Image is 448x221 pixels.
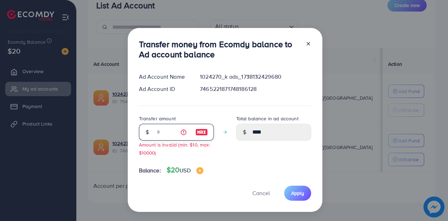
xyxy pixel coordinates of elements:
[167,166,203,174] h4: $20
[196,167,203,174] img: image
[195,128,208,136] img: image
[194,73,316,81] div: 1024270_k ads_1738132429680
[244,186,279,201] button: Cancel
[139,166,161,174] span: Balance:
[139,141,210,156] small: Amount is invalid (min: $10, max: $10000)
[133,73,195,81] div: Ad Account Name
[194,85,316,93] div: 7465221871748186128
[236,115,299,122] label: Total balance in ad account
[139,39,300,59] h3: Transfer money from Ecomdy balance to Ad account balance
[284,186,311,201] button: Apply
[180,166,190,174] span: USD
[252,189,270,197] span: Cancel
[291,190,304,197] span: Apply
[133,85,195,93] div: Ad Account ID
[139,115,176,122] label: Transfer amount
